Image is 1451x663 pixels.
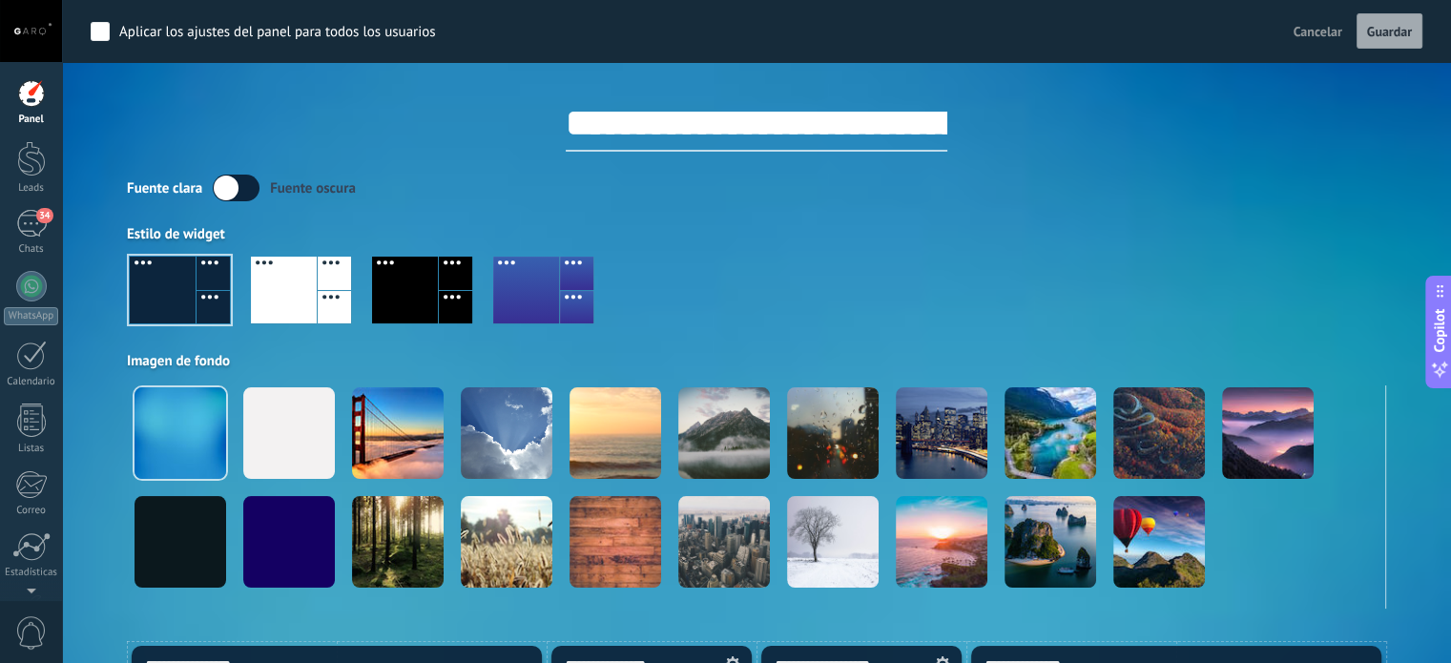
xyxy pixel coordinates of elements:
div: Listas [4,443,59,455]
div: Panel [4,114,59,126]
div: Fuente clara [127,179,202,197]
div: Estilo de widget [127,225,1386,243]
span: Cancelar [1294,23,1342,40]
button: Cancelar [1286,17,1350,46]
span: Copilot [1430,308,1449,352]
div: WhatsApp [4,307,58,325]
span: 34 [36,208,52,223]
div: Estadísticas [4,567,59,579]
div: Leads [4,182,59,195]
span: Guardar [1367,25,1412,38]
button: Guardar [1357,13,1422,50]
div: Fuente oscura [270,179,356,197]
div: Imagen de fondo [127,352,1386,370]
div: Chats [4,243,59,256]
div: Correo [4,505,59,517]
div: Calendario [4,376,59,388]
div: Aplicar los ajustes del panel para todos los usuarios [119,23,436,42]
